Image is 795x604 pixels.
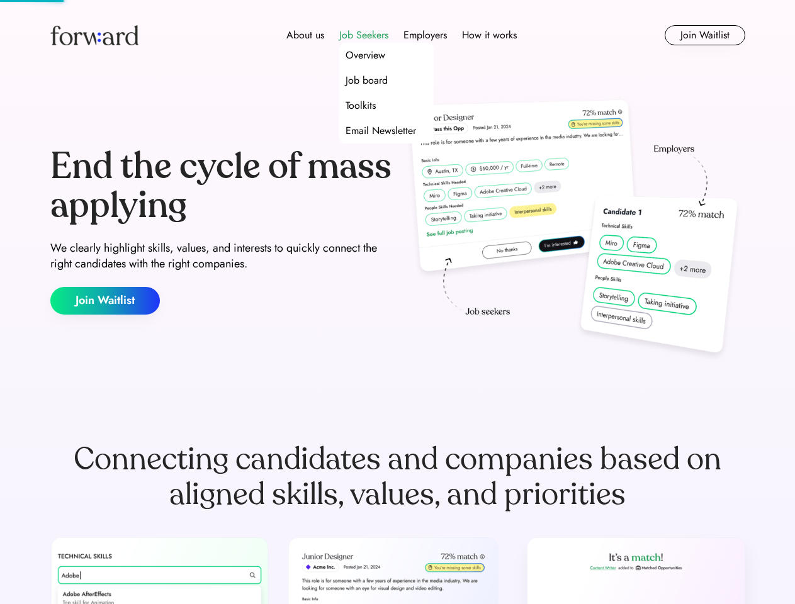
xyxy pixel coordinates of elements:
[50,25,138,45] img: Forward logo
[462,28,517,43] div: How it works
[665,25,745,45] button: Join Waitlist
[50,442,745,512] div: Connecting candidates and companies based on aligned skills, values, and priorities
[346,73,388,88] div: Job board
[346,123,416,138] div: Email Newsletter
[286,28,324,43] div: About us
[346,98,376,113] div: Toolkits
[346,48,385,63] div: Overview
[339,28,388,43] div: Job Seekers
[50,147,393,225] div: End the cycle of mass applying
[403,96,745,366] img: hero-image.png
[50,287,160,315] button: Join Waitlist
[50,240,393,272] div: We clearly highlight skills, values, and interests to quickly connect the right candidates with t...
[403,28,447,43] div: Employers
